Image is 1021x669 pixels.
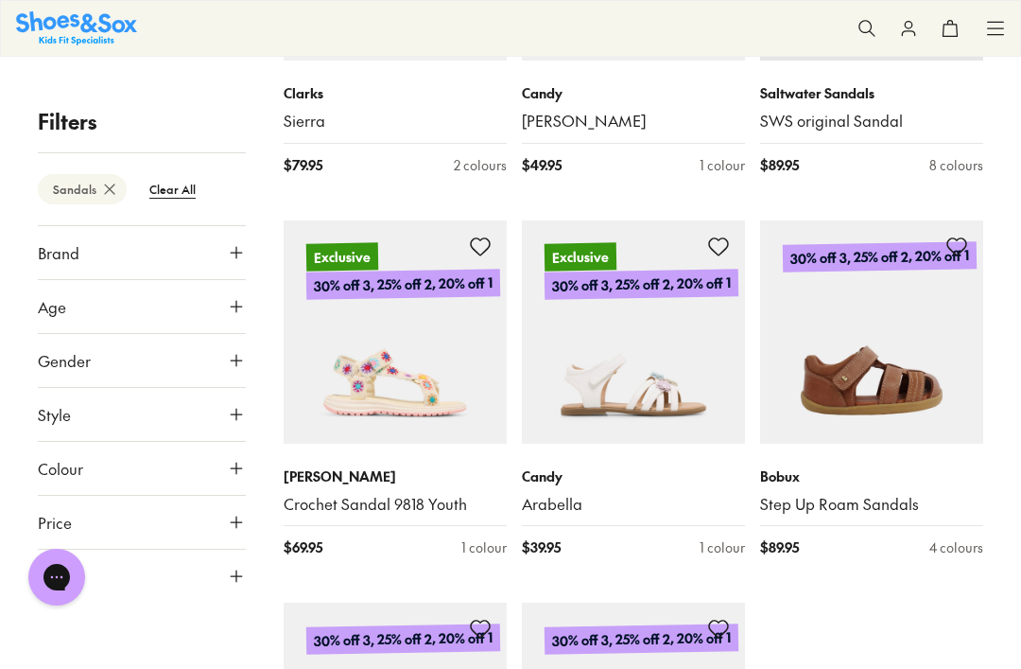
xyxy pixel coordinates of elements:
[545,269,738,300] p: 30% off 3, 25% off 2, 20% off 1
[522,155,562,175] span: $ 49.95
[38,403,71,426] span: Style
[760,220,983,444] a: 30% off 3, 25% off 2, 20% off 1
[522,537,561,557] span: $ 39.95
[38,511,72,534] span: Price
[38,174,127,204] btn: Sandals
[700,537,745,557] div: 1 colour
[522,220,745,444] a: Exclusive30% off 3, 25% off 2, 20% off 1
[760,155,799,175] span: $ 89.95
[16,11,137,44] img: SNS_Logo_Responsive.svg
[522,83,745,103] p: Candy
[760,467,983,486] p: Bobux
[306,625,500,656] p: 30% off 3, 25% off 2, 20% off 1
[461,537,507,557] div: 1 colour
[760,537,799,557] span: $ 89.95
[284,220,507,444] a: Exclusive30% off 3, 25% off 2, 20% off 1
[38,226,246,279] button: Brand
[700,155,745,175] div: 1 colour
[38,550,246,603] button: Size
[284,111,507,132] a: Sierra
[19,542,95,612] iframe: Gorgias live chat messenger
[545,242,616,271] p: Exclusive
[38,106,246,137] p: Filters
[284,494,507,515] a: Crochet Sandal 9818 Youth
[545,625,738,656] p: 30% off 3, 25% off 2, 20% off 1
[38,280,246,333] button: Age
[760,111,983,132] a: SWS original Sandal
[306,269,500,300] p: 30% off 3, 25% off 2, 20% off 1
[38,457,83,480] span: Colour
[929,155,983,175] div: 8 colours
[38,241,79,264] span: Brand
[522,494,745,515] a: Arabella
[284,537,322,557] span: $ 69.95
[38,496,246,549] button: Price
[783,241,977,273] p: 30% off 3, 25% off 2, 20% off 1
[760,494,983,515] a: Step Up Roam Sandals
[134,172,211,206] btn: Clear All
[38,388,246,441] button: Style
[284,467,507,486] p: [PERSON_NAME]
[38,295,66,318] span: Age
[454,155,507,175] div: 2 colours
[38,349,91,372] span: Gender
[284,155,322,175] span: $ 79.95
[522,467,745,486] p: Candy
[306,242,378,271] p: Exclusive
[522,111,745,132] a: [PERSON_NAME]
[284,83,507,103] p: Clarks
[38,442,246,495] button: Colour
[16,11,137,44] a: Shoes & Sox
[38,334,246,387] button: Gender
[760,83,983,103] p: Saltwater Sandals
[929,537,983,557] div: 4 colours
